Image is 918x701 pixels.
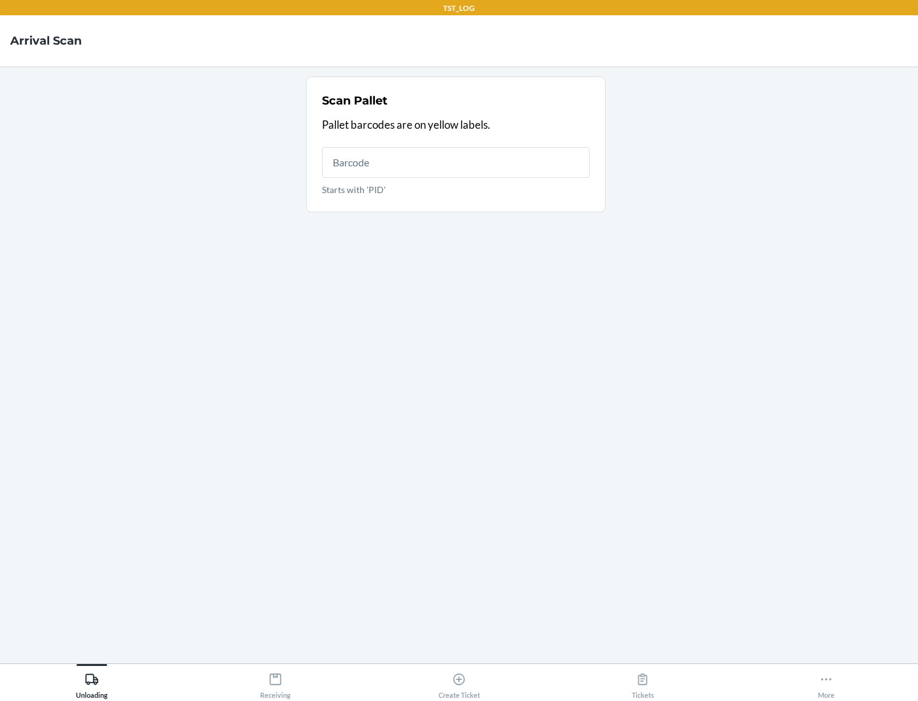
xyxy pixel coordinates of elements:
[322,92,388,109] h2: Scan Pallet
[322,117,590,133] p: Pallet barcodes are on yellow labels.
[184,664,367,699] button: Receiving
[367,664,551,699] button: Create Ticket
[818,667,834,699] div: More
[10,33,82,49] h4: Arrival Scan
[322,183,590,196] p: Starts with 'PID'
[632,667,654,699] div: Tickets
[734,664,918,699] button: More
[439,667,480,699] div: Create Ticket
[322,147,590,178] input: Starts with 'PID'
[76,667,108,699] div: Unloading
[260,667,291,699] div: Receiving
[443,3,475,14] p: TST_LOG
[551,664,734,699] button: Tickets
